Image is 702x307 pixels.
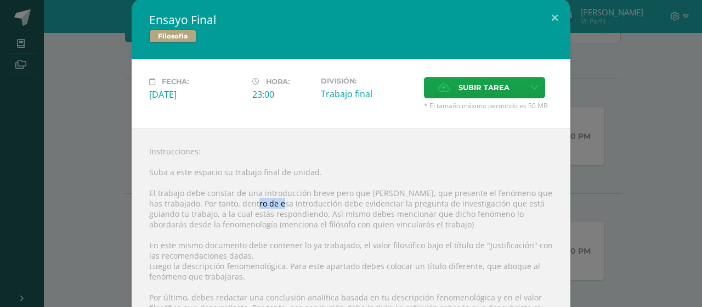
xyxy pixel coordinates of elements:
[252,88,312,101] div: 23:00
[149,30,196,43] span: Filosofía
[266,77,290,86] span: Hora:
[458,77,509,98] span: Subir tarea
[321,77,415,85] label: División:
[162,77,189,86] span: Fecha:
[149,88,244,101] div: [DATE]
[149,12,553,27] h2: Ensayo Final
[321,88,415,100] div: Trabajo final
[424,101,553,110] span: * El tamaño máximo permitido es 50 MB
